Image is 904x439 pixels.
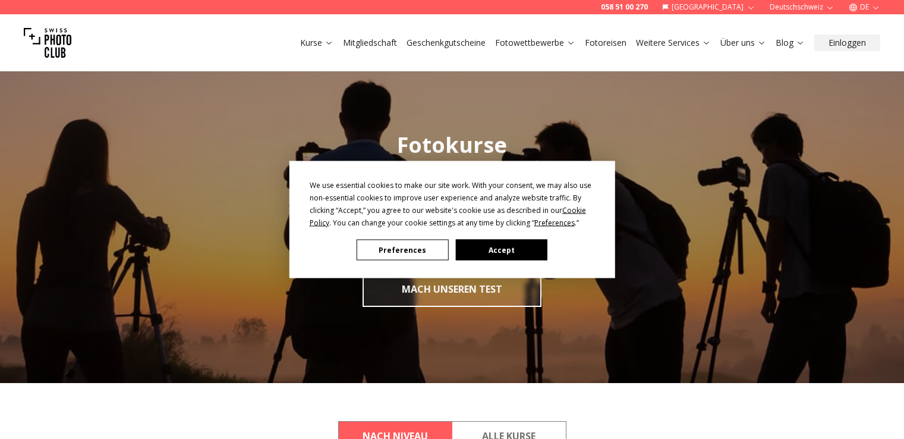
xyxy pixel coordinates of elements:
button: Accept [455,240,547,261]
button: Preferences [357,240,448,261]
span: Preferences [534,218,575,228]
span: Cookie Policy [310,205,586,228]
div: We use essential cookies to make our site work. With your consent, we may also use non-essential ... [310,179,595,229]
div: Cookie Consent Prompt [289,161,615,278]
